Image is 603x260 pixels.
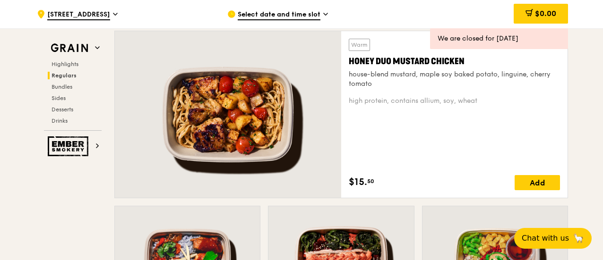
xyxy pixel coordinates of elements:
img: Ember Smokery web logo [48,136,91,156]
div: Honey Duo Mustard Chicken [349,55,560,68]
div: Add [515,175,560,190]
button: Chat with us🦙 [514,228,592,249]
span: Chat with us [522,233,569,244]
span: 50 [367,177,374,185]
span: Drinks [52,117,68,124]
div: We are closed for [DATE] [438,34,560,43]
img: Grain web logo [48,40,91,57]
span: Select date and time slot [238,10,320,20]
span: $0.00 [535,9,556,18]
span: [STREET_ADDRESS] [47,10,110,20]
span: Regulars [52,72,77,79]
div: house-blend mustard, maple soy baked potato, linguine, cherry tomato [349,70,560,89]
span: Bundles [52,84,72,90]
div: Warm [349,39,370,51]
span: Sides [52,95,66,101]
span: Highlights [52,61,78,67]
span: 🦙 [573,233,584,244]
span: $15. [349,175,367,189]
div: high protein, contains allium, soy, wheat [349,96,560,106]
span: Desserts [52,106,73,113]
